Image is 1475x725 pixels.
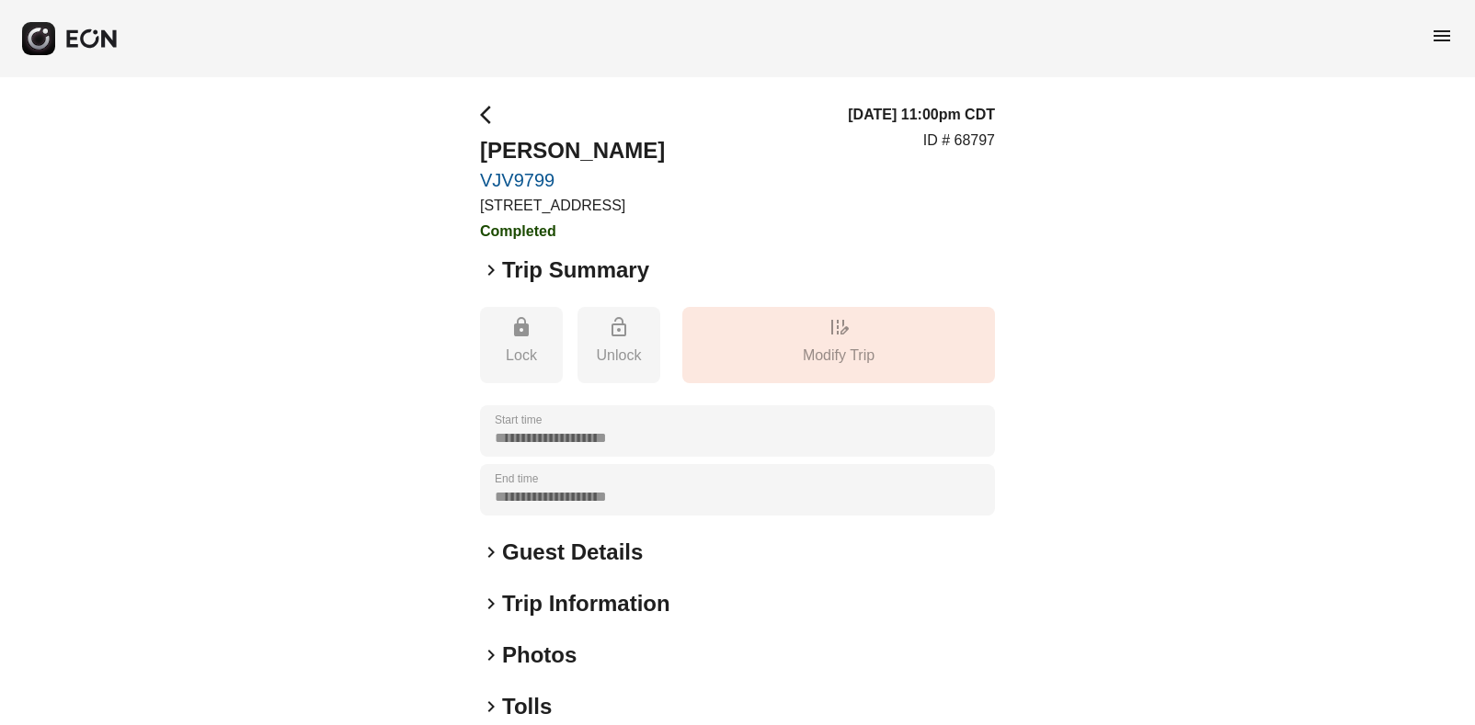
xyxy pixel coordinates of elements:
[480,136,665,165] h2: [PERSON_NAME]
[480,221,665,243] h3: Completed
[480,593,502,615] span: keyboard_arrow_right
[480,195,665,217] p: [STREET_ADDRESS]
[502,538,643,567] h2: Guest Details
[480,696,502,718] span: keyboard_arrow_right
[502,692,552,721] h2: Tolls
[923,130,995,152] p: ID # 68797
[480,259,502,281] span: keyboard_arrow_right
[480,541,502,563] span: keyboard_arrow_right
[480,104,502,126] span: arrow_back_ios
[502,255,649,285] h2: Trip Summary
[1431,25,1453,47] span: menu
[480,169,665,191] a: VJV9799
[848,104,995,126] h3: [DATE] 11:00pm CDT
[502,589,670,618] h2: Trip Information
[502,640,577,670] h2: Photos
[480,644,502,666] span: keyboard_arrow_right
